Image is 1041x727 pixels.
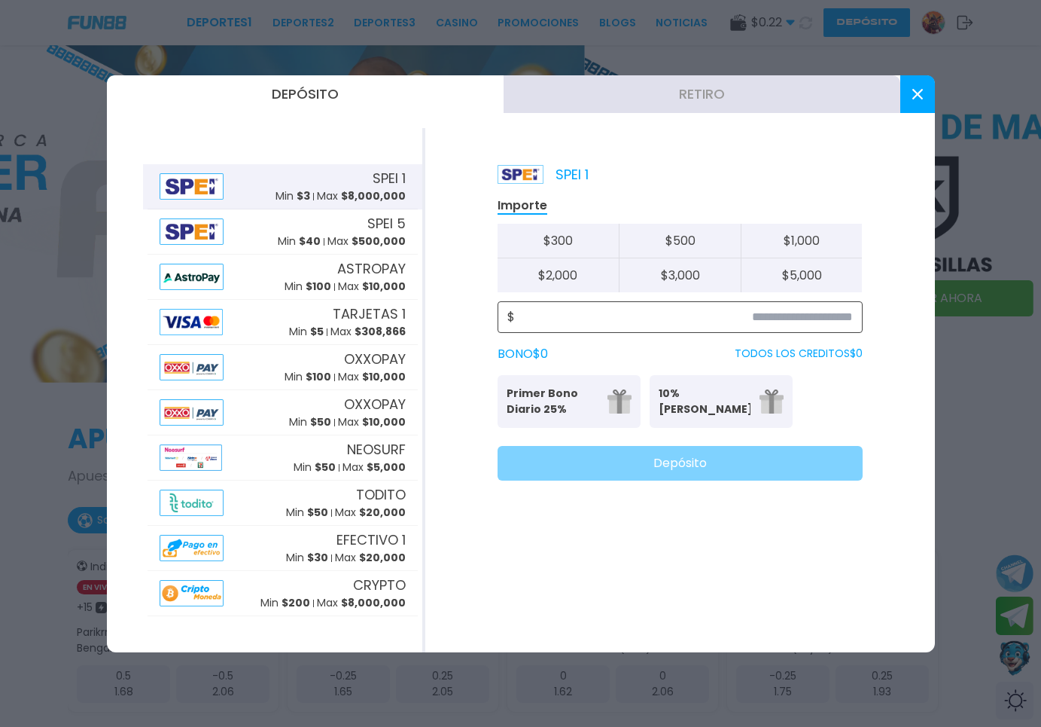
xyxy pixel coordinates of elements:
[498,165,543,184] img: Platform Logo
[498,345,548,363] label: BONO $ 0
[373,168,406,188] span: SPEI 1
[307,505,328,520] span: $ 50
[160,535,224,561] img: Alipay
[160,399,224,426] img: Alipay
[741,258,863,292] button: $5,000
[107,75,504,113] button: Depósito
[160,354,224,380] img: Alipay
[504,75,900,113] button: Retiro
[498,446,863,481] button: Depósito
[299,234,321,249] span: $ 40
[759,389,784,414] img: gift
[356,484,406,505] span: TODITO
[310,324,324,339] span: $ 5
[619,258,741,292] button: $3,000
[352,234,406,249] span: $ 500,000
[362,414,406,429] span: $ 10,000
[341,188,406,203] span: $ 8,000,000
[347,439,406,460] span: NEOSURF
[286,505,328,521] p: Min
[143,164,422,209] button: AlipaySPEI 1Min $3Max $8,000,000
[330,324,406,340] p: Max
[143,209,422,255] button: AlipaySPEI 5Min $40Max $500,000
[498,197,547,215] p: Importe
[619,224,741,258] button: $500
[337,258,406,279] span: ASTROPAY
[507,386,598,417] p: Primer Bono Diario 25%
[160,580,224,606] img: Alipay
[344,394,406,414] span: OXXOPAY
[333,304,406,324] span: TARJETAS 1
[297,188,310,203] span: $ 3
[285,279,331,295] p: Min
[160,444,222,471] img: Alipay
[289,414,331,430] p: Min
[160,218,224,245] img: Alipay
[286,550,328,566] p: Min
[285,369,331,385] p: Min
[282,595,310,610] span: $ 200
[315,460,336,475] span: $ 50
[306,369,331,384] span: $ 100
[260,595,310,611] p: Min
[353,575,406,595] span: CRYPTO
[650,375,793,428] button: 10% [PERSON_NAME]
[359,550,406,565] span: $ 20,000
[160,173,224,200] img: Alipay
[335,505,406,521] p: Max
[338,369,406,385] p: Max
[160,490,224,516] img: Alipay
[143,345,422,390] button: AlipayOXXOPAYMin $100Max $10,000
[317,595,406,611] p: Max
[306,279,331,294] span: $ 100
[317,188,406,204] p: Max
[607,389,632,414] img: gift
[362,369,406,384] span: $ 10,000
[275,188,310,204] p: Min
[498,224,619,258] button: $300
[143,526,422,571] button: AlipayEFECTIVO 1Min $30Max $20,000
[367,460,406,475] span: $ 5,000
[335,550,406,566] p: Max
[143,481,422,526] button: AlipayTODITOMin $50Max $20,000
[498,164,589,185] p: SPEI 1
[341,595,406,610] span: $ 8,000,000
[498,375,641,428] button: Primer Bono Diario 25%
[338,414,406,430] p: Max
[362,279,406,294] span: $ 10,000
[498,258,619,292] button: $2,000
[278,234,321,249] p: Min
[659,386,750,417] p: 10% [PERSON_NAME]
[294,460,336,475] p: Min
[143,255,422,300] button: AlipayASTROPAYMin $100Max $10,000
[143,435,422,481] button: AlipayNEOSURFMin $50Max $5,000
[342,460,406,475] p: Max
[735,346,863,362] p: TODOS LOS CREDITOS $ 0
[143,300,422,345] button: AlipayTARJETAS 1Min $5Max $308,866
[143,571,422,616] button: AlipayCRYPTOMin $200Max $8,000,000
[327,234,406,249] p: Max
[338,279,406,295] p: Max
[355,324,406,339] span: $ 308,866
[307,550,328,565] span: $ 30
[741,224,863,258] button: $1,000
[160,309,223,335] img: Alipay
[507,308,515,326] span: $
[310,414,331,429] span: $ 50
[143,390,422,435] button: AlipayOXXOPAYMin $50Max $10,000
[336,530,406,550] span: EFECTIVO 1
[289,324,324,340] p: Min
[160,264,224,290] img: Alipay
[344,349,406,369] span: OXXOPAY
[367,213,406,234] span: SPEI 5
[359,505,406,520] span: $ 20,000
